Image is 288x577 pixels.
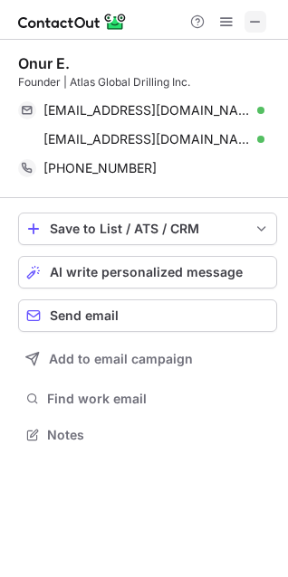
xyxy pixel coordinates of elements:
[43,160,157,176] span: [PHONE_NUMBER]
[18,213,277,245] button: save-profile-one-click
[18,343,277,375] button: Add to email campaign
[50,222,245,236] div: Save to List / ATS / CRM
[18,256,277,288] button: AI write personalized message
[18,422,277,448] button: Notes
[43,131,251,147] span: [EMAIL_ADDRESS][DOMAIN_NAME]
[47,391,270,407] span: Find work email
[18,299,277,332] button: Send email
[18,54,70,72] div: Onur E.
[18,74,277,90] div: Founder | Atlas Global Drilling Inc.
[50,308,119,323] span: Send email
[18,11,127,33] img: ContactOut v5.3.10
[49,352,193,366] span: Add to email campaign
[50,265,243,279] span: AI write personalized message
[47,427,270,443] span: Notes
[43,102,251,118] span: [EMAIL_ADDRESS][DOMAIN_NAME]
[18,386,277,411] button: Find work email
